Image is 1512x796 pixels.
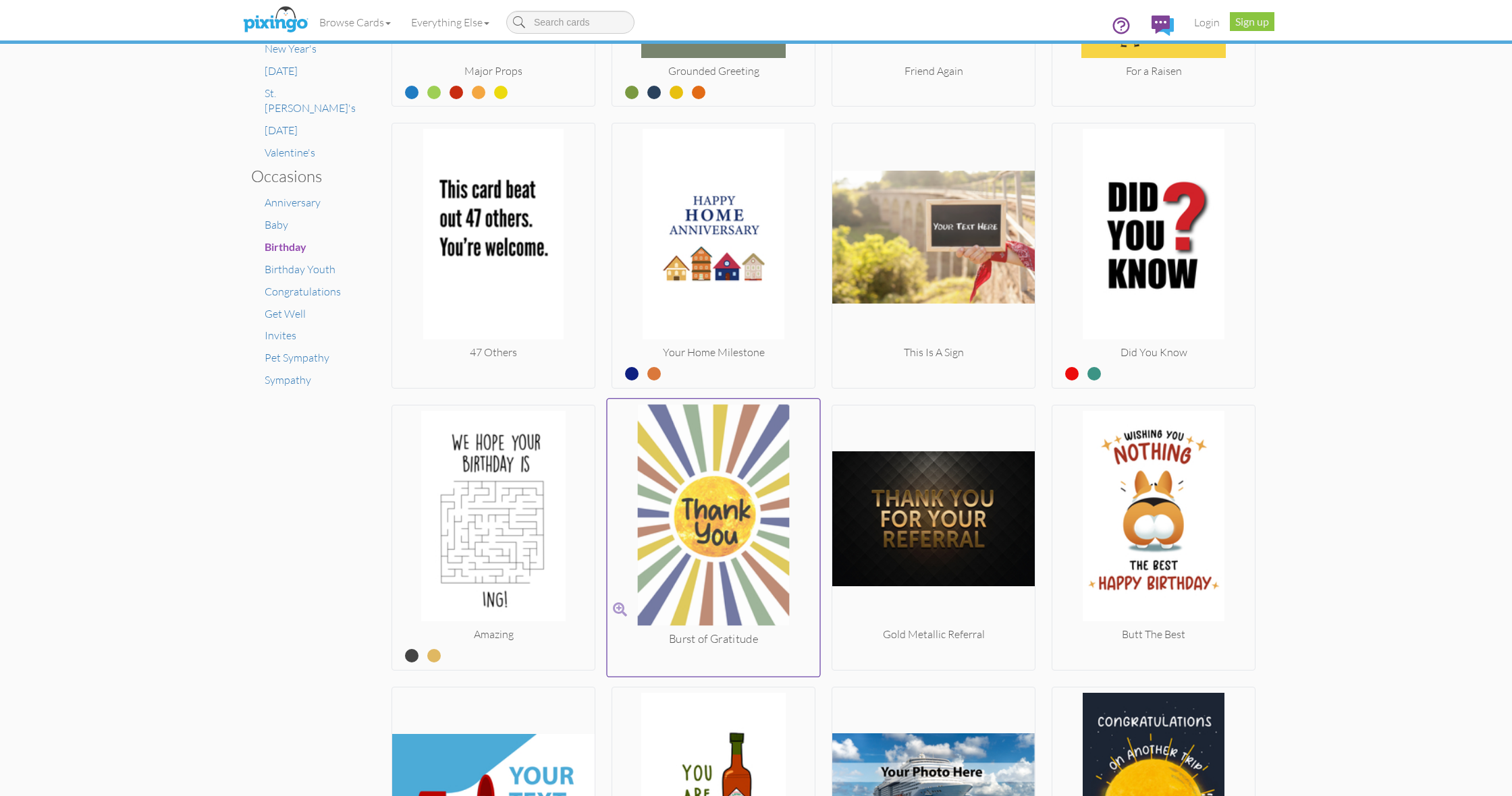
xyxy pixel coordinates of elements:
[265,42,317,55] a: New Year's
[1052,627,1255,642] div: Butt The Best
[1052,63,1255,79] div: For a Raisen
[392,63,595,79] div: Major Props
[265,123,298,137] a: [DATE]
[265,373,311,387] a: Sympathy
[401,5,500,39] a: Everything Else
[832,411,1035,627] img: 20220216-005421-808582f69d3c-250.jpg
[612,129,815,345] img: 20250911-200756-5835895ceb36-250.jpg
[265,196,321,209] a: Anniversary
[607,405,820,631] img: 20250113-233914-fa2de816cf92-250.jpg
[506,11,634,34] input: Search cards
[240,3,311,37] img: pixingo logo
[1052,345,1255,360] div: Did You Know
[1230,12,1274,31] a: Sign up
[265,285,341,298] a: Congratulations
[1052,129,1255,345] img: 20181030-000057-54d0bbca-250.jpg
[1052,411,1255,627] img: 20240113-185332-6779f0d84315-250.jpg
[309,5,401,39] a: Browse Cards
[612,63,815,79] div: Grounded Greeting
[265,146,315,159] a: Valentine's
[1152,16,1174,36] img: comments.svg
[265,329,296,342] a: Invites
[607,631,820,648] div: Burst of Gratitude
[251,167,349,185] h3: Occasions
[832,345,1035,360] div: This Is A Sign
[612,345,815,360] div: Your Home Milestone
[392,411,595,627] img: 20250312-224415-18fe42e15601-250.jpg
[832,63,1035,79] div: Friend Again
[392,345,595,360] div: 47 Others
[832,129,1035,345] img: 20240816-180402-2f96ae5dce54-250.png
[265,86,356,115] a: St. [PERSON_NAME]'s
[265,262,335,276] a: Birthday Youth
[265,307,306,320] a: Get Well
[392,129,595,345] img: 20250730-184250-2e46d0b25ecb-250.png
[265,240,306,254] a: Birthday
[832,627,1035,642] div: Gold Metallic Referral
[265,218,288,231] a: Baby
[1184,5,1230,39] a: Login
[265,64,298,78] a: [DATE]
[392,627,595,642] div: Amazing
[265,351,329,364] a: Pet Sympathy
